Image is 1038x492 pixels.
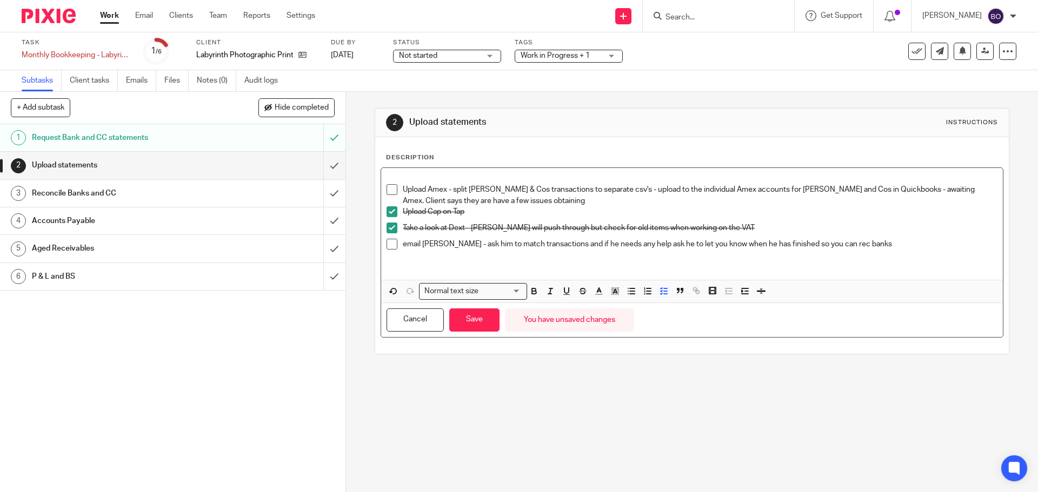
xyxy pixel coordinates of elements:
button: Cancel [387,308,444,332]
h1: Aged Receivables [32,240,219,257]
a: Files [164,70,189,91]
h1: Reconcile Banks and CC [32,185,219,201]
div: Instructions [946,118,998,127]
label: Due by [331,38,380,47]
span: Hide completed [275,104,329,112]
div: 6 [11,269,26,284]
p: Upload Cap on Tap [403,206,997,217]
input: Search for option [482,286,521,297]
p: email [PERSON_NAME] - ask him to match transactions and if he needs any help ask he to let you kn... [403,239,997,250]
div: 4 [11,213,26,228]
a: Clients [169,10,193,21]
a: Settings [287,10,315,21]
div: 1 [11,130,26,145]
p: Upload Amex - split [PERSON_NAME] & Cos transactions to separate csv's - upload to the individual... [403,184,997,206]
a: Notes (0) [197,70,236,91]
a: Audit logs [244,70,286,91]
div: 3 [11,186,26,201]
div: Monthly Bookkeeping - Labyrinth [22,50,130,60]
span: Not started [399,52,437,59]
p: [PERSON_NAME] [922,10,982,21]
span: [DATE] [331,51,354,59]
a: Work [100,10,119,21]
a: Emails [126,70,156,91]
div: You have unsaved changes [505,308,634,332]
button: Hide completed [258,98,335,117]
img: svg%3E [987,8,1004,25]
label: Client [196,38,317,47]
div: 2 [11,158,26,173]
img: Pixie [22,9,76,23]
div: 2 [386,114,403,131]
p: Description [386,153,434,162]
span: Get Support [821,12,862,19]
a: Client tasks [70,70,118,91]
small: /6 [156,49,162,55]
button: Save [449,308,500,332]
h1: Accounts Payable [32,213,219,229]
span: Normal text size [422,286,481,297]
label: Status [393,38,501,47]
div: Search for option [419,283,527,300]
p: Labyrinth Photographic Printing [196,50,293,60]
a: Reports [243,10,270,21]
p: Take a look at Dext - [PERSON_NAME] will push through but check for old items when working on the... [403,223,997,233]
h1: Request Bank and CC statements [32,130,219,146]
a: Email [135,10,153,21]
label: Task [22,38,130,47]
h1: P & L and BS [32,268,219,285]
div: 1 [151,45,162,57]
a: Team [209,10,227,21]
a: Subtasks [22,70,62,91]
button: + Add subtask [11,98,70,117]
h1: Upload statements [32,157,219,173]
span: Work in Progress + 1 [521,52,590,59]
div: 5 [11,241,26,257]
input: Search [664,13,762,23]
label: Tags [515,38,623,47]
h1: Upload statements [409,117,715,128]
